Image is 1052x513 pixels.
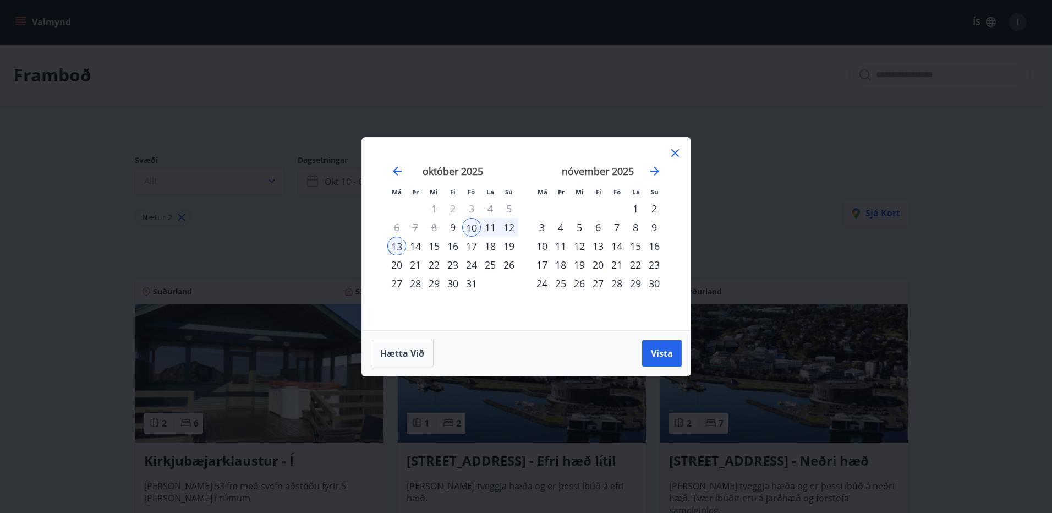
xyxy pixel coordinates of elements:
[626,255,645,274] div: 22
[443,218,462,237] td: Choose fimmtudagur, 9. október 2025 as your check-in date. It’s available.
[570,255,589,274] div: 19
[626,237,645,255] td: Choose laugardagur, 15. nóvember 2025 as your check-in date. It’s available.
[425,237,443,255] div: 15
[589,255,607,274] td: Choose fimmtudagur, 20. nóvember 2025 as your check-in date. It’s available.
[607,255,626,274] td: Choose föstudagur, 21. nóvember 2025 as your check-in date. It’s available.
[462,274,481,293] td: Choose föstudagur, 31. október 2025 as your check-in date. It’s available.
[645,255,664,274] td: Choose sunnudagur, 23. nóvember 2025 as your check-in date. It’s available.
[481,237,500,255] div: 18
[462,255,481,274] div: 24
[551,237,570,255] div: 11
[425,199,443,218] td: Not available. miðvikudagur, 1. október 2025
[645,199,664,218] td: Choose sunnudagur, 2. nóvember 2025 as your check-in date. It’s available.
[406,237,425,255] div: 14
[570,274,589,293] td: Choose miðvikudagur, 26. nóvember 2025 as your check-in date. It’s available.
[607,274,626,293] td: Choose föstudagur, 28. nóvember 2025 as your check-in date. It’s available.
[412,188,419,196] small: Þr
[425,255,443,274] td: Choose miðvikudagur, 22. október 2025 as your check-in date. It’s available.
[462,255,481,274] td: Choose föstudagur, 24. október 2025 as your check-in date. It’s available.
[406,255,425,274] td: Choose þriðjudagur, 21. október 2025 as your check-in date. It’s available.
[387,237,406,255] div: 13
[589,274,607,293] div: 27
[500,199,518,218] td: Not available. sunnudagur, 5. október 2025
[562,165,634,178] strong: nóvember 2025
[607,237,626,255] div: 14
[570,274,589,293] div: 26
[406,274,425,293] div: 28
[533,218,551,237] td: Choose mánudagur, 3. nóvember 2025 as your check-in date. It’s available.
[387,218,406,237] td: Not available. mánudagur, 6. október 2025
[500,237,518,255] td: Choose sunnudagur, 19. október 2025 as your check-in date. It’s available.
[481,218,500,237] td: Selected. laugardagur, 11. október 2025
[425,255,443,274] div: 22
[570,218,589,237] td: Choose miðvikudagur, 5. nóvember 2025 as your check-in date. It’s available.
[642,340,682,367] button: Vista
[443,255,462,274] div: 23
[387,274,406,293] td: Choose mánudagur, 27. október 2025 as your check-in date. It’s available.
[645,237,664,255] div: 16
[533,255,551,274] div: 17
[645,274,664,293] div: 30
[558,188,565,196] small: Þr
[589,237,607,255] div: 13
[462,237,481,255] div: 17
[538,188,547,196] small: Má
[607,237,626,255] td: Choose föstudagur, 14. nóvember 2025 as your check-in date. It’s available.
[481,237,500,255] td: Choose laugardagur, 18. október 2025 as your check-in date. It’s available.
[645,218,664,237] div: 9
[500,255,518,274] td: Choose sunnudagur, 26. október 2025 as your check-in date. It’s available.
[481,255,500,274] td: Choose laugardagur, 25. október 2025 as your check-in date. It’s available.
[500,218,518,237] div: 12
[462,218,481,237] td: Selected as start date. föstudagur, 10. október 2025
[443,199,462,218] td: Not available. fimmtudagur, 2. október 2025
[607,255,626,274] div: 21
[500,237,518,255] div: 19
[380,347,424,359] span: Hætta við
[425,237,443,255] td: Choose miðvikudagur, 15. október 2025 as your check-in date. It’s available.
[570,237,589,255] td: Choose miðvikudagur, 12. nóvember 2025 as your check-in date. It’s available.
[443,274,462,293] div: 30
[551,218,570,237] div: 4
[626,237,645,255] div: 15
[648,165,661,178] div: Move forward to switch to the next month.
[570,218,589,237] div: 5
[607,218,626,237] td: Choose föstudagur, 7. nóvember 2025 as your check-in date. It’s available.
[533,255,551,274] td: Choose mánudagur, 17. nóvember 2025 as your check-in date. It’s available.
[425,274,443,293] td: Choose miðvikudagur, 29. október 2025 as your check-in date. It’s available.
[551,274,570,293] td: Choose þriðjudagur, 25. nóvember 2025 as your check-in date. It’s available.
[626,199,645,218] div: 1
[387,274,406,293] div: 27
[425,274,443,293] div: 29
[481,199,500,218] td: Not available. laugardagur, 4. október 2025
[500,255,518,274] div: 26
[391,165,404,178] div: Move backward to switch to the previous month.
[626,274,645,293] div: 29
[589,237,607,255] td: Choose fimmtudagur, 13. nóvember 2025 as your check-in date. It’s available.
[481,218,500,237] div: 11
[645,255,664,274] div: 23
[533,237,551,255] td: Choose mánudagur, 10. nóvember 2025 as your check-in date. It’s available.
[443,274,462,293] td: Choose fimmtudagur, 30. október 2025 as your check-in date. It’s available.
[607,274,626,293] div: 28
[462,237,481,255] td: Choose föstudagur, 17. október 2025 as your check-in date. It’s available.
[533,237,551,255] div: 10
[626,255,645,274] td: Choose laugardagur, 22. nóvember 2025 as your check-in date. It’s available.
[533,218,551,237] div: 3
[626,218,645,237] td: Choose laugardagur, 8. nóvember 2025 as your check-in date. It’s available.
[551,274,570,293] div: 25
[406,218,425,237] td: Not available. þriðjudagur, 7. október 2025
[486,188,494,196] small: La
[576,188,584,196] small: Mi
[406,237,425,255] td: Choose þriðjudagur, 14. október 2025 as your check-in date. It’s available.
[589,255,607,274] div: 20
[570,255,589,274] td: Choose miðvikudagur, 19. nóvember 2025 as your check-in date. It’s available.
[645,199,664,218] div: 2
[551,255,570,274] div: 18
[406,274,425,293] td: Choose þriðjudagur, 28. október 2025 as your check-in date. It’s available.
[392,188,402,196] small: Má
[387,255,406,274] td: Choose mánudagur, 20. október 2025 as your check-in date. It’s available.
[626,218,645,237] div: 8
[533,274,551,293] td: Choose mánudagur, 24. nóvember 2025 as your check-in date. It’s available.
[443,237,462,255] td: Choose fimmtudagur, 16. október 2025 as your check-in date. It’s available.
[387,255,406,274] div: 20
